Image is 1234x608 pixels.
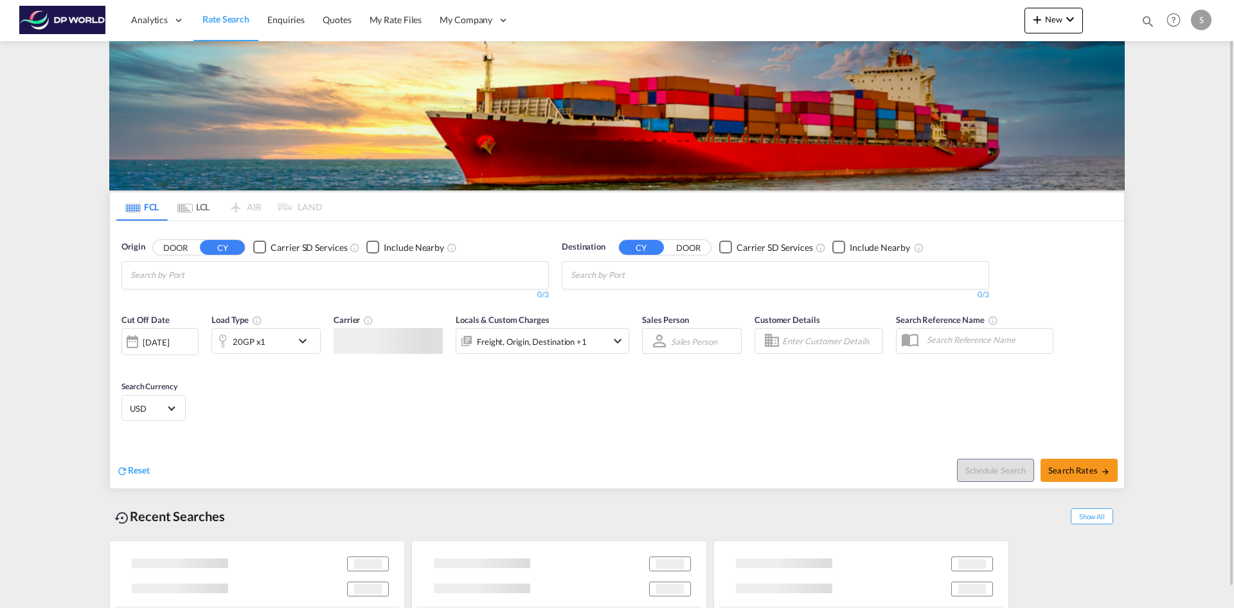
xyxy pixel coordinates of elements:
input: Enter Customer Details [782,331,879,351]
md-icon: icon-backup-restore [114,510,130,526]
md-icon: Your search will be saved by the below given name [988,315,998,326]
input: Search Reference Name [920,330,1053,349]
span: Reset [128,465,150,475]
md-datepicker: Select [121,354,131,371]
md-checkbox: Checkbox No Ink [253,241,347,254]
md-icon: icon-information-outline [252,315,262,326]
md-tab-item: LCL [168,192,219,221]
div: Freight Origin Destination Factory Stuffing [477,333,587,351]
button: Search Ratesicon-arrow-right [1041,459,1118,482]
span: New [1030,14,1078,24]
md-tab-item: FCL [116,192,168,221]
div: [DATE] [143,336,169,348]
span: Help [1163,9,1185,31]
span: Origin [121,241,145,253]
button: DOOR [153,240,198,255]
md-chips-wrap: Chips container with autocompletion. Enter the text area, type text to search, and then use the u... [129,262,258,286]
div: Help [1163,9,1191,32]
span: Analytics [131,14,168,26]
md-icon: icon-chevron-down [295,333,317,349]
span: Destination [562,241,605,253]
md-checkbox: Checkbox No Ink [719,241,813,254]
div: Freight Origin Destination Factory Stuffingicon-chevron-down [456,328,629,354]
span: Search Currency [121,382,177,391]
span: Sales Person [642,315,689,325]
div: [DATE] [121,328,199,355]
md-checkbox: Checkbox No Ink [366,241,444,254]
md-icon: icon-refresh [116,465,128,477]
span: Search Reference Name [896,315,998,325]
div: OriginDOOR CY Checkbox No InkUnchecked: Search for CY (Container Yard) services for all selected ... [110,221,1124,488]
span: Customer Details [755,315,819,325]
span: Enquiries [267,14,305,25]
md-checkbox: Checkbox No Ink [832,241,910,254]
md-icon: icon-plus 400-fg [1030,12,1045,27]
md-icon: icon-chevron-down [1062,12,1078,27]
div: 0/3 [121,290,549,300]
div: Carrier SD Services [737,241,813,254]
span: Quotes [323,14,351,25]
div: S [1191,10,1212,30]
md-select: Select Currency: $ USDUnited States Dollar [129,399,179,418]
span: Rate Search [202,14,249,24]
div: 20GP x1icon-chevron-down [211,328,321,354]
md-pagination-wrapper: Use the left and right arrow keys to navigate between tabs [116,192,322,221]
button: icon-plus 400-fgNewicon-chevron-down [1024,8,1083,33]
span: Search Rates [1048,465,1110,475]
md-chips-wrap: Chips container with autocompletion. Enter the text area, type text to search, and then use the u... [569,262,698,286]
img: c08ca190194411f088ed0f3ba295208c.png [19,6,106,35]
div: Recent Searches [109,502,230,531]
div: 20GP x1 [233,333,265,351]
md-select: Sales Person [670,332,719,351]
button: CY [619,240,664,255]
md-icon: Unchecked: Ignores neighbouring ports when fetching rates.Checked : Includes neighbouring ports w... [447,243,457,253]
md-icon: Unchecked: Search for CY (Container Yard) services for all selected carriers.Checked : Search for... [350,243,360,253]
span: Load Type [211,315,262,325]
span: Show All [1071,508,1113,524]
md-icon: icon-arrow-right [1101,467,1110,476]
md-icon: icon-magnify [1141,14,1155,28]
button: Note: By default Schedule search will only considerorigin ports, destination ports and cut off da... [957,459,1034,482]
span: My Rate Files [370,14,422,25]
input: Chips input. [130,265,253,286]
span: Carrier [334,315,373,325]
md-icon: Unchecked: Search for CY (Container Yard) services for all selected carriers.Checked : Search for... [816,243,826,253]
img: LCL+%26+FCL+BACKGROUND.png [109,41,1125,190]
md-icon: Unchecked: Ignores neighbouring ports when fetching rates.Checked : Includes neighbouring ports w... [914,243,924,253]
span: My Company [440,14,492,26]
div: Carrier SD Services [271,241,347,254]
span: Cut Off Date [121,315,170,325]
span: USD [130,403,166,414]
span: Locals & Custom Charges [456,315,550,325]
button: CY [200,240,245,255]
button: DOOR [666,240,711,255]
md-icon: The selected Trucker/Carrierwill be displayed in the rate results If the rates are from another f... [363,315,373,326]
div: Include Nearby [850,241,910,254]
div: icon-refreshReset [116,464,150,478]
input: Chips input. [571,265,693,286]
md-icon: icon-chevron-down [610,333,625,349]
div: 0/3 [562,290,989,300]
div: icon-magnify [1141,14,1155,33]
div: Include Nearby [384,241,444,254]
